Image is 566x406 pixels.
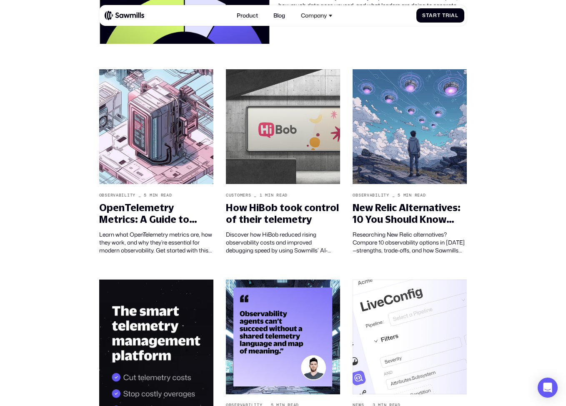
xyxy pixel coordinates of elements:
[426,13,429,18] span: t
[226,202,340,225] div: How HiBob took control of their telemetry
[422,13,426,18] span: S
[392,193,395,198] div: _
[451,13,455,18] span: a
[442,13,446,18] span: T
[138,193,141,198] div: _
[433,13,437,18] span: r
[99,230,213,254] div: Learn what OpenTelemetry metrics are, how they work, and why they’re essential for modern observa...
[226,230,340,254] div: Discover how HiBob reduced rising observability costs and improved debugging speed by using Sawmi...
[269,8,289,23] a: Blog
[398,193,401,198] div: 5
[403,193,426,198] div: min read
[446,13,450,18] span: r
[437,13,441,18] span: t
[260,193,263,198] div: 1
[353,230,467,254] div: Researching New Relic alternatives? Compare 10 observability options in [DATE]—strengths, trade-o...
[233,8,262,23] a: Product
[416,8,464,23] a: StartTrial
[429,13,433,18] span: a
[144,193,147,198] div: 5
[538,378,558,398] div: Open Intercom Messenger
[221,64,345,259] a: Customers_1min readHow HiBob took control of their telemetryDiscover how HiBob reduced rising obs...
[301,12,327,19] div: Company
[99,193,135,198] div: Observability
[94,64,218,259] a: Observability_5min readOpenTelemetry Metrics: A Guide to Getting StartedLearn what OpenTelemetry ...
[150,193,172,198] div: min read
[265,193,288,198] div: min read
[449,13,451,18] span: i
[254,193,257,198] div: _
[455,13,458,18] span: l
[353,202,467,225] div: New Relic Alternatives: 10 You Should Know About in [DATE]
[99,202,213,225] div: OpenTelemetry Metrics: A Guide to Getting Started
[226,193,251,198] div: Customers
[353,193,389,198] div: Observability
[296,8,336,23] div: Company
[348,64,472,259] a: Observability_5min readNew Relic Alternatives: 10 You Should Know About in [DATE]Researching New ...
